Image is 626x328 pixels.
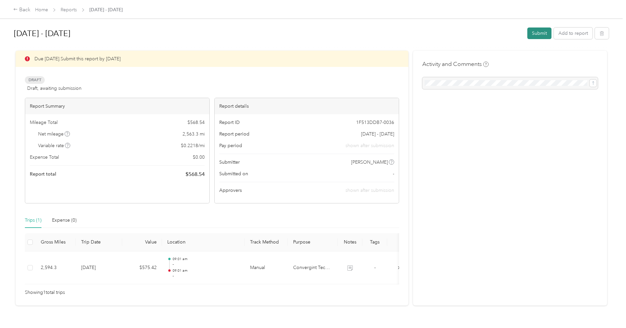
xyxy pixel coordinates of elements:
[288,233,338,251] th: Purpose
[25,98,209,114] div: Report Summary
[288,251,338,285] td: Convergint Technologies
[30,119,58,126] span: Mileage Total
[193,154,205,161] span: $ 0.00
[393,170,394,177] span: -
[422,60,489,68] h4: Activity and Comments
[219,170,248,177] span: Submitted on
[25,289,65,296] span: Showing 1 total trips
[527,27,551,39] button: Submit
[219,159,240,166] span: Submitter
[14,26,523,41] h1: Sep 1 - 30, 2025
[16,51,408,67] div: Due [DATE]. Submit this report by [DATE]
[181,142,205,149] span: $ 0.2218 / mi
[245,251,288,285] td: Manual
[27,85,81,92] span: Draft, awaiting submission
[25,76,45,84] span: Draft
[351,159,388,166] span: [PERSON_NAME]
[35,251,76,285] td: 2,594.3
[173,268,239,273] p: 09:01 am
[173,257,239,261] p: 09:01 am
[76,233,122,251] th: Trip Date
[215,98,399,114] div: Report details
[589,291,626,328] iframe: Everlance-gr Chat Button Frame
[76,251,122,285] td: [DATE]
[362,233,387,251] th: Tags
[219,187,242,194] span: Approvers
[52,217,77,224] div: Expense (0)
[122,233,162,251] th: Value
[183,131,205,137] span: 2,563.3 mi
[122,251,162,285] td: $575.42
[38,142,71,149] span: Variable rate
[35,7,48,13] a: Home
[173,273,239,279] p: -
[374,265,376,270] span: -
[13,6,30,14] div: Back
[30,154,59,161] span: Expense Total
[35,233,76,251] th: Gross Miles
[338,233,362,251] th: Notes
[185,170,205,178] span: $ 568.54
[245,233,288,251] th: Track Method
[219,119,240,126] span: Report ID
[30,171,56,178] span: Report total
[173,261,239,267] p: -
[187,119,205,126] span: $ 568.54
[219,131,249,137] span: Report period
[345,188,394,193] span: shown after submission
[554,27,593,39] button: Add to report
[345,142,394,149] span: shown after submission
[89,6,123,13] span: [DATE] - [DATE]
[61,7,77,13] a: Reports
[219,142,242,149] span: Pay period
[162,233,245,251] th: Location
[361,131,394,137] span: [DATE] - [DATE]
[25,217,41,224] div: Trips (1)
[38,131,70,137] span: Net mileage
[356,119,394,126] span: 1F513DDB7-0036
